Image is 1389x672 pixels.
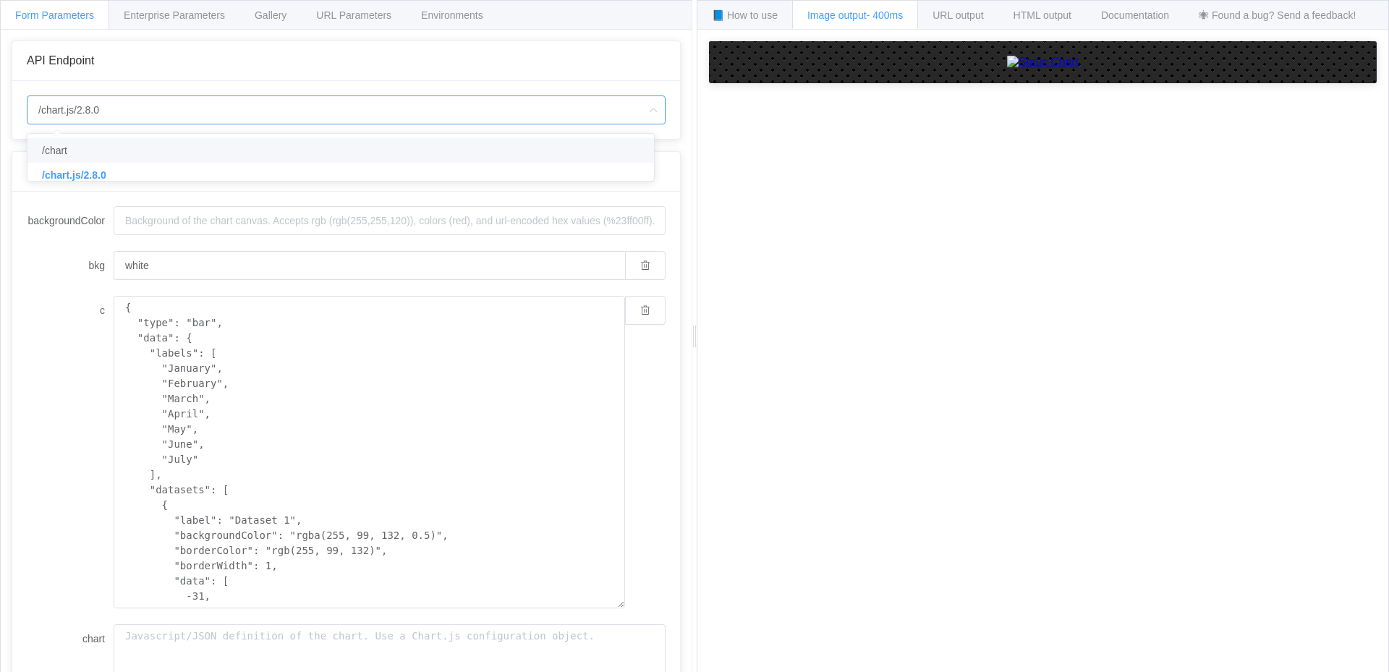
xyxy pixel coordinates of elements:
[712,9,778,21] span: 📘 How to use
[421,9,483,21] span: Environments
[316,9,391,21] span: URL Parameters
[15,9,94,21] span: Form Parameters
[42,145,67,156] span: /chart
[27,54,94,67] span: API Endpoint
[42,169,106,181] span: /chart.js/2.8.0
[114,206,666,235] input: Background of the chart canvas. Accepts rgb (rgb(255,255,120)), colors (red), and url-encoded hex...
[1199,9,1356,21] span: 🕷 Found a bug? Send a feedback!
[723,56,1362,69] a: Static Chart
[27,206,114,235] label: backgroundColor
[124,9,225,21] span: Enterprise Parameters
[255,9,286,21] span: Gallery
[1014,9,1071,21] span: HTML output
[27,251,114,280] label: bkg
[1101,9,1169,21] span: Documentation
[27,95,666,124] input: Select
[27,624,114,653] label: chart
[807,9,903,21] span: Image output
[933,9,983,21] span: URL output
[27,296,114,325] label: c
[114,251,625,280] input: Background of the chart canvas. Accepts rgb (rgb(255,255,120)), colors (red), and url-encoded hex...
[1007,56,1079,69] img: Static Chart
[867,9,904,21] span: - 400ms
